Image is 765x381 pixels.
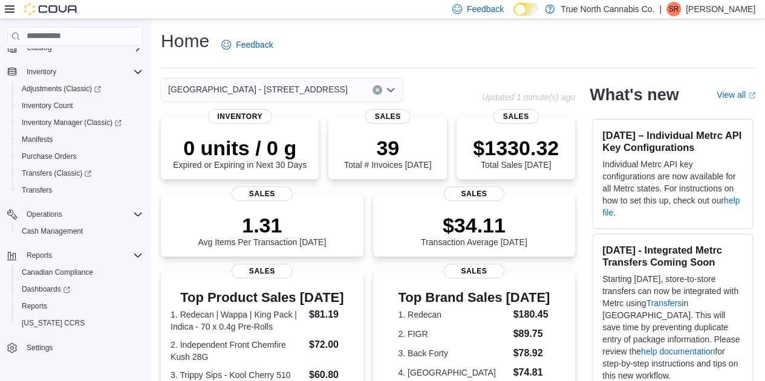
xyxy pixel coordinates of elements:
[473,136,559,160] p: $1330.32
[421,213,527,247] div: Transaction Average [DATE]
[398,309,508,321] dt: 1. Redecan
[236,39,273,51] span: Feedback
[27,343,53,353] span: Settings
[198,213,326,237] p: 1.31
[22,248,143,263] span: Reports
[22,84,101,94] span: Adjustments (Classic)
[513,327,550,341] dd: $89.75
[309,307,354,322] dd: $81.19
[12,223,148,240] button: Cash Management
[398,328,508,340] dt: 2. FIGR
[17,224,143,239] span: Cash Management
[17,132,57,147] a: Manifests
[17,316,143,330] span: Washington CCRS
[22,226,83,236] span: Cash Management
[22,318,85,328] span: [US_STATE] CCRS
[513,3,539,16] input: Dark Mode
[27,251,52,260] span: Reports
[22,168,91,178] span: Transfers (Classic)
[17,149,143,164] span: Purchase Orders
[17,166,143,181] span: Transfers (Classic)
[421,213,527,237] p: $34.11
[602,196,740,217] a: help file
[641,347,715,356] a: help documentation
[444,187,504,201] span: Sales
[173,136,307,170] div: Expired or Expiring in Next 30 Days
[232,264,292,278] span: Sales
[344,136,431,160] p: 39
[17,149,82,164] a: Purchase Orders
[22,65,143,79] span: Inventory
[17,132,143,147] span: Manifests
[17,166,96,181] a: Transfers (Classic)
[161,29,209,53] h1: Home
[444,264,504,278] span: Sales
[398,367,508,379] dt: 4. [GEOGRAPHIC_DATA]
[646,298,682,308] a: Transfers
[171,309,304,333] dt: 1. Redecan | Wappa | King Pack | Indica - 70 x 0.4g Pre-Rolls
[22,40,143,55] span: Catalog
[12,148,148,165] button: Purchase Orders
[17,316,90,330] a: [US_STATE] CCRS
[22,152,77,161] span: Purchase Orders
[17,265,143,280] span: Canadian Compliance
[309,338,354,352] dd: $72.00
[467,3,504,15] span: Feedback
[666,2,681,16] div: Sara Reeb
[17,82,143,96] span: Adjustments (Classic)
[22,248,57,263] button: Reports
[22,341,57,355] a: Settings
[12,131,148,148] button: Manifests
[659,2,662,16] p: |
[602,129,743,153] h3: [DATE] – Individual Metrc API Key Configurations
[493,109,539,124] span: Sales
[17,183,57,197] a: Transfers
[17,282,75,296] a: Dashboards
[27,43,51,53] span: Catalog
[12,80,148,97] a: Adjustments (Classic)
[2,39,148,56] button: Catalog
[173,136,307,160] p: 0 units / 0 g
[22,65,61,79] button: Inventory
[344,136,431,170] div: Total # Invoices [DATE]
[2,339,148,356] button: Settings
[24,3,79,15] img: Cova
[22,135,53,144] span: Manifests
[17,265,98,280] a: Canadian Compliance
[373,85,382,95] button: Clear input
[27,67,56,77] span: Inventory
[12,264,148,281] button: Canadian Compliance
[22,118,122,127] span: Inventory Manager (Classic)
[12,281,148,298] a: Dashboards
[216,33,278,57] a: Feedback
[22,207,143,222] span: Operations
[22,101,73,110] span: Inventory Count
[2,63,148,80] button: Inventory
[12,165,148,182] a: Transfers (Classic)
[22,267,93,277] span: Canadian Compliance
[22,207,67,222] button: Operations
[602,158,743,219] p: Individual Metrc API key configurations are now available for all Metrc states. For instructions ...
[386,85,396,95] button: Open list of options
[27,210,62,219] span: Operations
[17,282,143,296] span: Dashboards
[17,183,143,197] span: Transfers
[398,290,550,305] h3: Top Brand Sales [DATE]
[2,206,148,223] button: Operations
[168,82,348,97] span: [GEOGRAPHIC_DATA] - [STREET_ADDRESS]
[473,136,559,170] div: Total Sales [DATE]
[22,340,143,355] span: Settings
[17,115,126,130] a: Inventory Manager (Classic)
[22,284,70,294] span: Dashboards
[12,182,148,199] button: Transfers
[12,114,148,131] a: Inventory Manager (Classic)
[198,213,326,247] div: Avg Items Per Transaction [DATE]
[561,2,654,16] p: True North Cannabis Co.
[2,247,148,264] button: Reports
[171,339,304,363] dt: 2. Independent Front Chemfire Kush 28G
[17,98,78,113] a: Inventory Count
[602,244,743,268] h3: [DATE] - Integrated Metrc Transfers Coming Soon
[22,185,52,195] span: Transfers
[513,365,550,380] dd: $74.81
